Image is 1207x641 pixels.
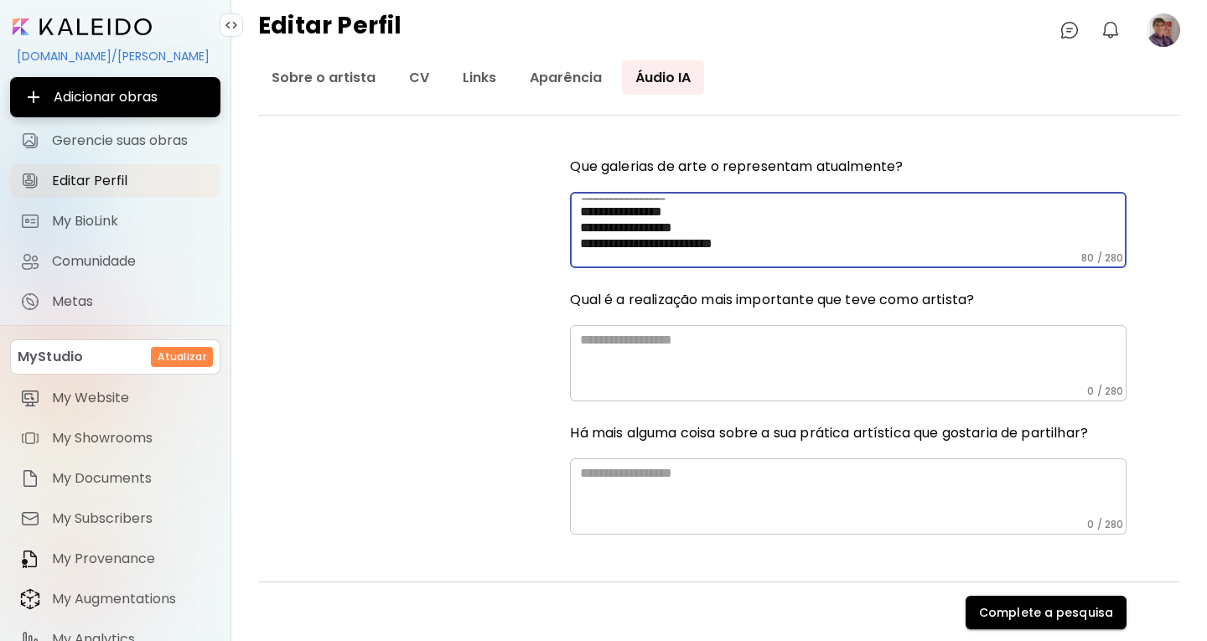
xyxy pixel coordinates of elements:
a: itemMy Provenance [10,542,220,576]
img: item [20,588,40,610]
span: My Documents [52,470,210,487]
h6: 80 / 280 [1081,251,1123,265]
span: My Subscribers [52,510,210,527]
div: [DOMAIN_NAME]/[PERSON_NAME] [10,42,220,70]
img: item [20,549,40,569]
span: Gerencie suas obras [52,132,210,149]
h4: Editar Perfil [258,13,402,47]
button: bellIcon [1096,16,1125,44]
img: Comunidade icon [20,251,40,271]
h6: Há mais alguma coisa sobre a sua prática artística que gostaria de partilhar? [570,421,1127,445]
span: Comunidade [52,253,210,270]
button: Complete a pesquisa [966,596,1127,629]
p: MyStudio [18,347,83,367]
button: Adicionar obras [10,77,220,117]
a: Sobre o artista [258,60,389,95]
span: Editar Perfil [52,173,210,189]
img: item [20,428,40,448]
img: item [20,388,40,408]
span: My Showrooms [52,430,210,447]
a: Aparência [516,60,615,95]
a: itemMy Subscribers [10,502,220,535]
a: itemMy Augmentations [10,582,220,616]
a: completeMetas iconMetas [10,285,220,318]
span: My Provenance [52,551,210,567]
a: CV [396,60,443,95]
img: item [20,468,40,489]
img: chatIcon [1059,20,1080,40]
img: Gerencie suas obras icon [20,131,40,151]
span: My Augmentations [52,591,210,607]
h6: Que galerias de arte o representam atualmente? [570,155,1127,178]
a: itemMy Website [10,381,220,415]
span: My Website [52,390,210,406]
img: bellIcon [1101,20,1121,40]
span: Adicionar obras [23,87,207,107]
img: My BioLink icon [20,211,40,231]
h6: Qual é a realização mais importante que teve como artista? [570,288,1127,312]
a: itemMy Showrooms [10,421,220,455]
a: Áudio IA [622,60,704,95]
h6: Atualizar [158,349,206,364]
span: My BioLink [52,213,210,230]
a: Editar Perfil iconEditar Perfil [10,164,220,198]
a: Gerencie suas obras iconGerencie suas obras [10,124,220,158]
img: item [20,509,40,529]
img: Editar Perfil icon [20,171,40,191]
a: itemMy Documents [10,462,220,495]
h6: Complete a pesquisa [979,605,1113,620]
a: Links [449,60,510,95]
img: Metas icon [20,292,40,312]
img: collapse [225,18,238,32]
h6: 0 / 280 [1087,385,1123,398]
a: completeMy BioLink iconMy BioLink [10,204,220,238]
span: Metas [52,293,210,310]
h6: 0 / 280 [1087,518,1123,531]
a: Comunidade iconComunidade [10,245,220,278]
